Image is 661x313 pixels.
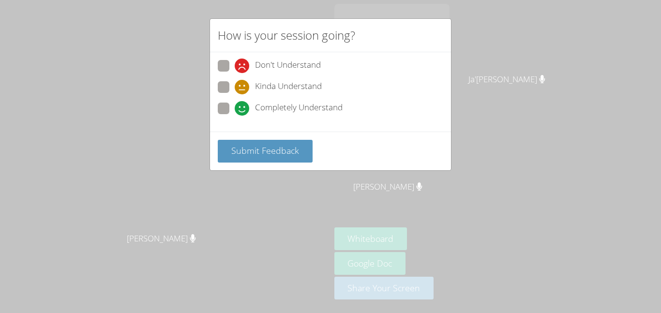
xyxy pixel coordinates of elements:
span: Completely Understand [255,101,343,116]
span: Submit Feedback [231,145,299,156]
span: Kinda Understand [255,80,322,94]
button: Submit Feedback [218,140,313,163]
h2: How is your session going? [218,27,355,44]
span: Don't Understand [255,59,321,73]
